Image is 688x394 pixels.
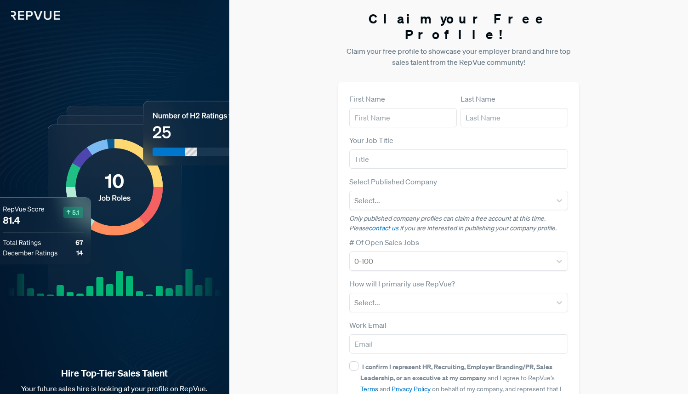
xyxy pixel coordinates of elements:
label: Select Published Company [349,176,437,187]
input: Last Name [461,108,568,127]
label: Work Email [349,320,387,331]
h3: Claim your Free Profile! [338,11,579,42]
a: contact us [369,224,398,232]
strong: Hire Top-Tier Sales Talent [15,367,215,379]
p: Claim your free profile to showcase your employer brand and hire top sales talent from the RepVue... [338,46,579,68]
input: Email [349,334,568,354]
label: # Of Open Sales Jobs [349,237,419,248]
input: Title [349,149,568,169]
strong: I confirm I represent HR, Recruiting, Employer Branding/PR, Sales Leadership, or an executive at ... [360,362,552,382]
label: Your Job Title [349,135,393,146]
a: Terms [360,385,378,393]
p: Only published company profiles can claim a free account at this time. Please if you are interest... [349,214,568,233]
label: How will I primarily use RepVue? [349,278,455,289]
label: Last Name [461,93,495,104]
a: Privacy Policy [392,385,431,393]
label: First Name [349,93,385,104]
input: First Name [349,108,457,127]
